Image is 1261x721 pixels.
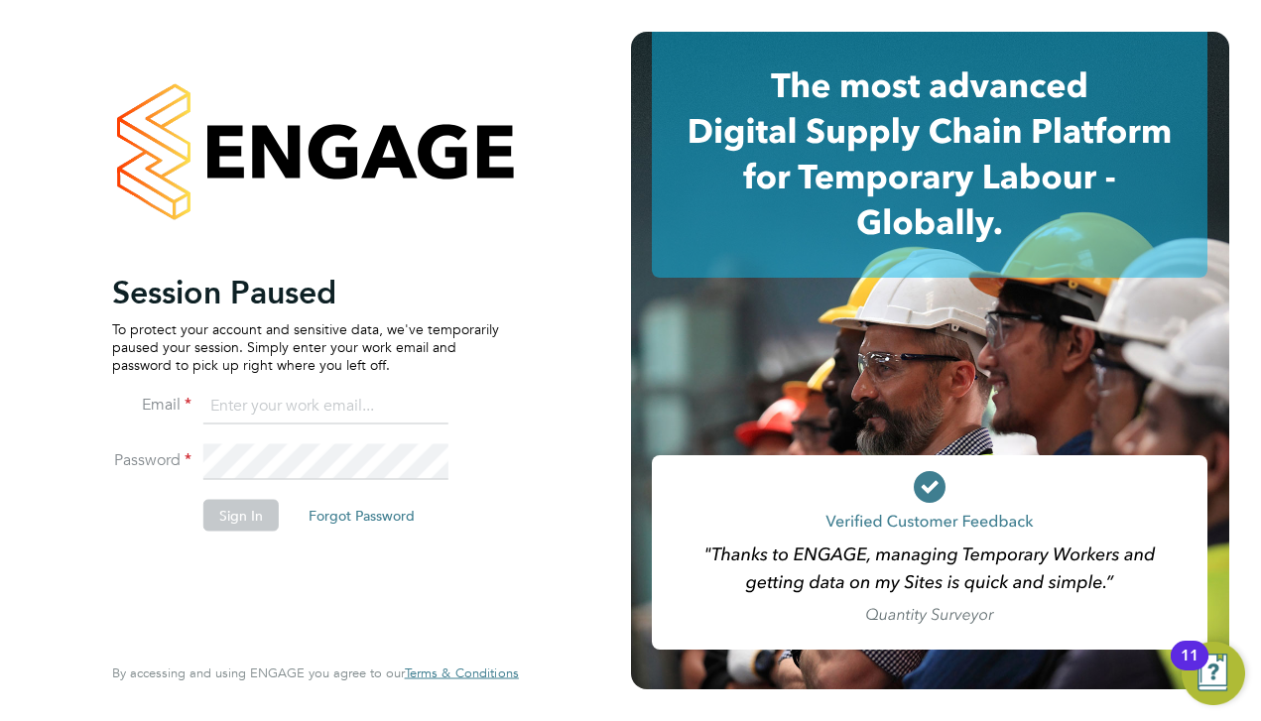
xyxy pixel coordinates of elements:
[112,272,499,311] h2: Session Paused
[112,449,191,470] label: Password
[1181,656,1198,681] div: 11
[112,394,191,415] label: Email
[112,664,519,681] span: By accessing and using ENGAGE you agree to our
[1182,642,1245,705] button: Open Resource Center, 11 new notifications
[293,499,431,531] button: Forgot Password
[405,665,519,681] a: Terms & Conditions
[203,389,448,424] input: Enter your work email...
[405,664,519,681] span: Terms & Conditions
[112,319,499,374] p: To protect your account and sensitive data, we've temporarily paused your session. Simply enter y...
[203,499,279,531] button: Sign In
